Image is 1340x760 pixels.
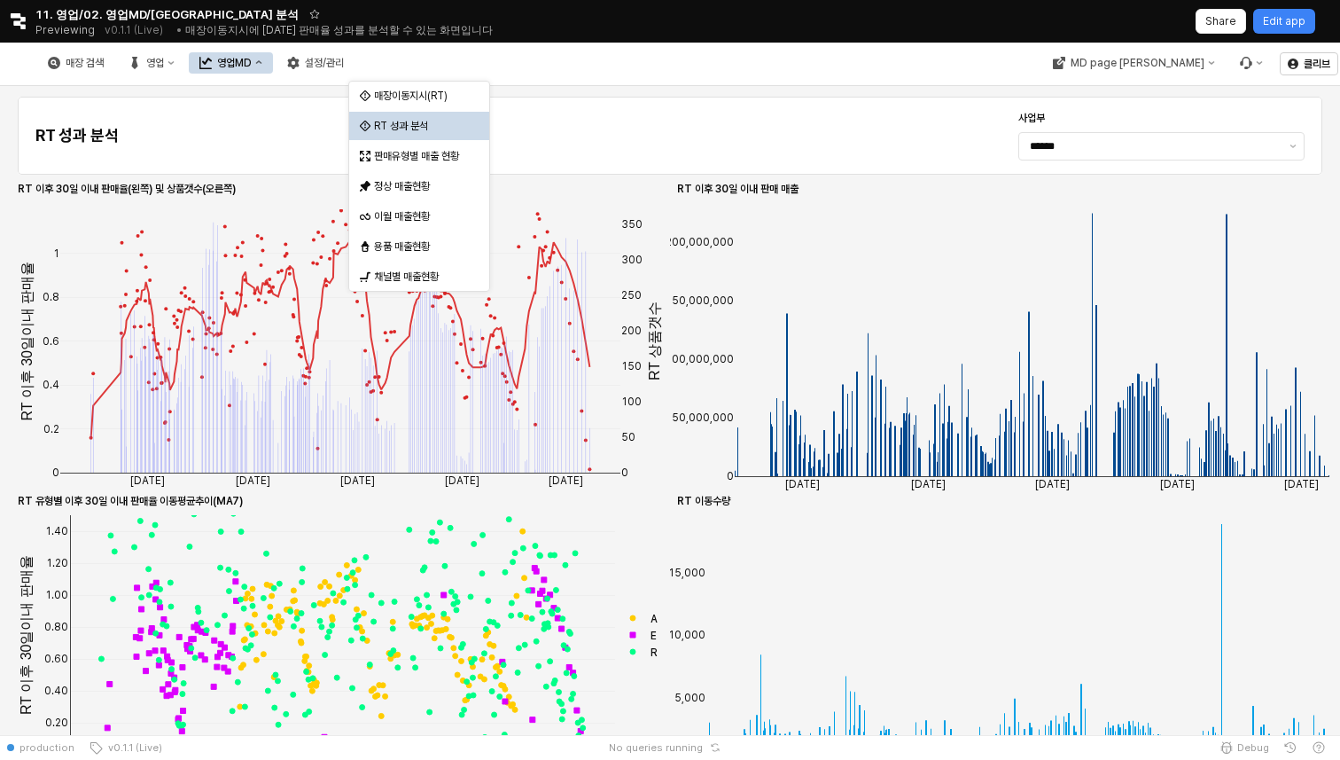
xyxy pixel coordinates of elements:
button: Reset app state [706,742,724,753]
div: MD page 이동 [1041,52,1225,74]
span: • [176,23,183,36]
p: Share [1205,14,1236,28]
span: 사업부 [1018,112,1045,124]
h4: RT 성과 분석 [35,127,247,145]
div: 영업MD [217,57,252,69]
span: No queries running [609,740,703,755]
div: MD page [PERSON_NAME] [1070,57,1204,69]
button: Add app to favorites [306,5,323,23]
div: RT 성과 분석 [374,119,468,133]
strong: RT 이후 30일 이내 판매 매출 [677,183,799,195]
div: 설정/관리 [305,57,344,69]
p: 클리브 [1304,57,1330,71]
button: History [1276,735,1305,760]
button: 영업 [118,52,185,74]
div: Previewing v0.1.1 (Live) [35,18,173,43]
div: Menu item 6 [1228,52,1273,74]
div: 판매유형별 매출 현황 [374,149,468,163]
div: 매장 검색 [66,57,104,69]
button: Debug [1212,735,1276,760]
span: v0.1.1 (Live) [103,740,162,755]
p: Edit app [1263,14,1305,28]
div: 매장이동지시(RT) [374,89,468,103]
span: 11. 영업/02. 영업MD/[GEOGRAPHIC_DATA] 분석 [35,5,299,23]
div: 이월 매출현황 [374,209,468,223]
button: 매장 검색 [37,52,114,74]
span: Previewing [35,21,95,39]
button: Edit app [1253,9,1315,34]
button: Releases and History [95,18,173,43]
strong: RT 이동수량 [677,495,730,507]
div: 채널별 매출현황 [374,270,468,284]
span: 매장이동지시에 [DATE] 판매율 성과를 분석할 수 있는 화면입니다 [185,23,493,36]
div: 정상 매출현황 [374,179,468,193]
div: Select an option [349,81,489,292]
p: v0.1.1 (Live) [105,23,163,37]
span: Debug [1237,740,1269,755]
button: 제안 사항 표시 [1282,133,1304,160]
div: 용품 매출현황 [374,239,468,254]
button: v0.1.1 (Live) [82,735,169,760]
div: 영업 [146,57,164,69]
button: 영업MD [189,52,273,74]
span: production [19,740,74,755]
strong: RT 유형별 이후 30일 이내 판매율 이동평균추이(MA7) [18,495,243,507]
button: MD page [PERSON_NAME] [1041,52,1225,74]
button: 클리브 [1280,52,1338,75]
strong: RT 이후 30일 이내 판매율(왼쪽) 및 상품갯수(오른쪽) [18,183,236,195]
button: Help [1305,735,1333,760]
button: Share app [1196,9,1246,34]
button: 설정/관리 [277,52,354,74]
